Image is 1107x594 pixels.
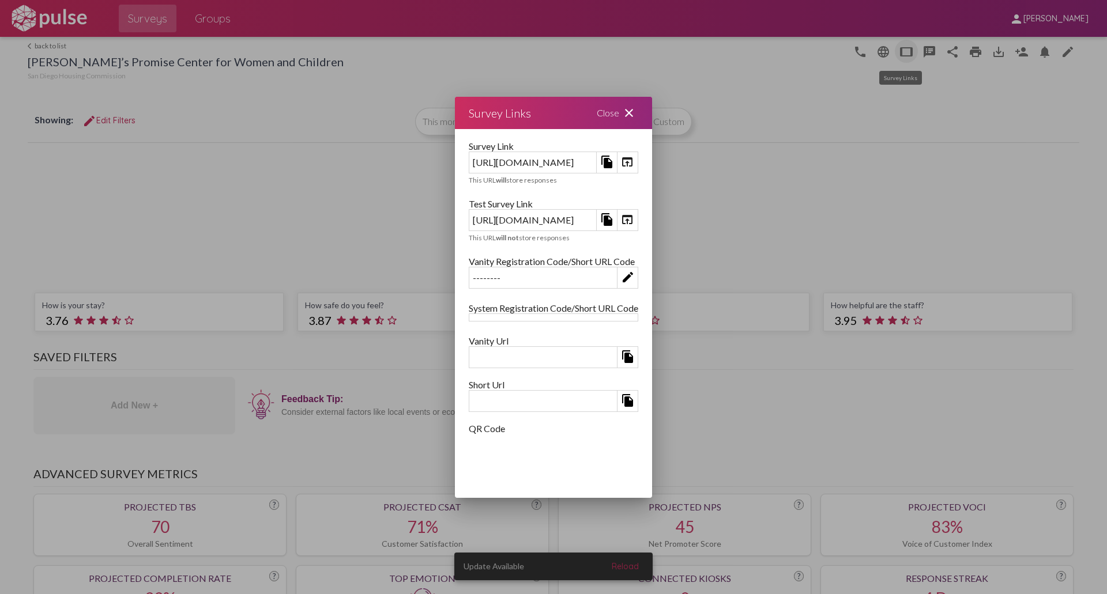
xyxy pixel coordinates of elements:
div: This URL store responses [469,176,638,184]
div: [URL][DOMAIN_NAME] [469,211,596,229]
div: Test Survey Link [469,198,638,209]
div: QR Code [469,423,638,434]
b: will not [496,233,519,242]
mat-icon: file_copy [621,394,635,407]
mat-icon: file_copy [600,155,614,169]
div: Close [583,97,652,129]
mat-icon: file_copy [621,350,635,364]
div: Survey Link [469,141,638,152]
div: -------- [469,268,617,286]
mat-icon: open_in_browser [620,213,634,226]
mat-icon: edit [621,270,635,284]
div: Short Url [469,379,638,390]
mat-icon: open_in_browser [620,155,634,169]
div: Survey Links [469,104,531,122]
mat-icon: file_copy [600,213,614,226]
div: [URL][DOMAIN_NAME] [469,153,596,171]
div: System Registration Code/Short URL Code [469,302,638,313]
b: will [496,176,506,184]
div: This URL store responses [469,233,638,242]
div: Vanity Url [469,335,638,346]
div: Vanity Registration Code/Short URL Code [469,256,638,267]
mat-icon: close [622,106,636,120]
